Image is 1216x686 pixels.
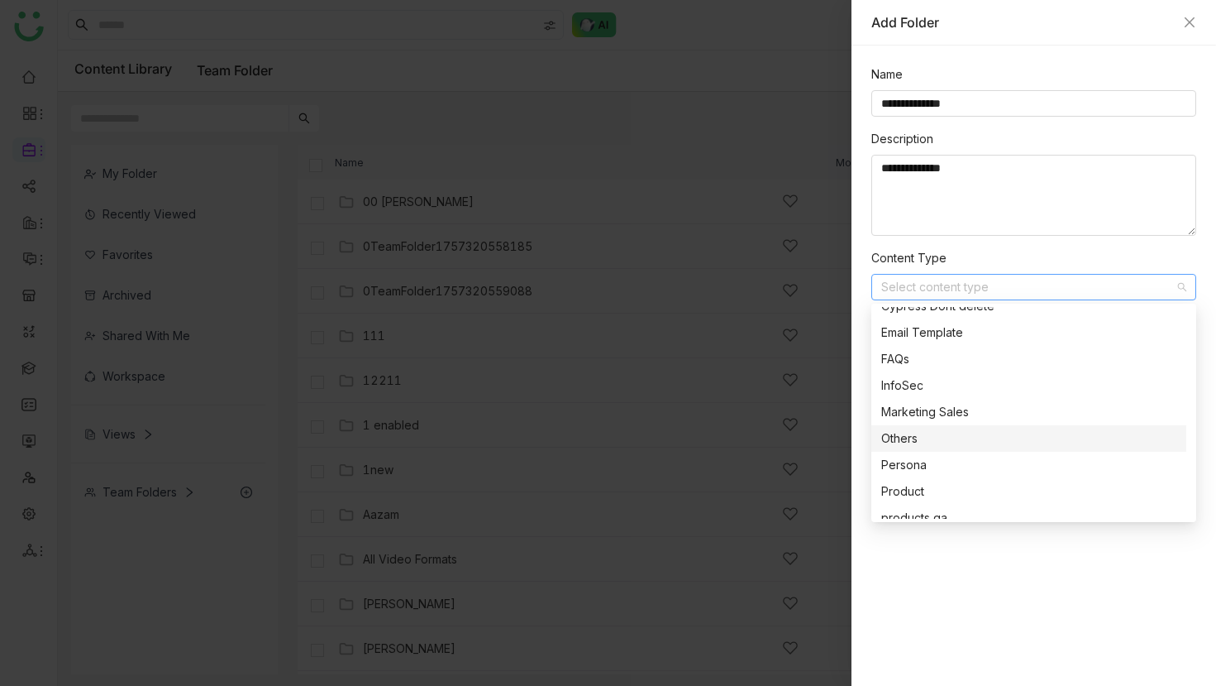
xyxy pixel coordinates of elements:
[871,372,1186,399] nz-option-item: InfoSec
[881,509,1176,527] div: products qa
[871,346,1186,372] nz-option-item: FAQs
[871,130,933,148] label: Description
[1183,16,1196,29] button: Close
[871,505,1186,531] nz-option-item: products qa
[871,65,903,84] label: Name
[881,403,1176,421] div: Marketing Sales
[871,249,947,267] label: Content Type
[881,482,1176,501] div: Product
[871,399,1186,425] nz-option-item: Marketing Sales
[881,377,1176,395] div: InfoSec
[871,425,1186,452] nz-option-item: Others
[871,478,1186,505] nz-option-item: Product
[871,319,1186,346] nz-option-item: Email Template
[881,456,1176,474] div: Persona
[881,324,1176,342] div: Email Template
[871,13,1175,31] div: Add Folder
[881,429,1176,448] div: Others
[881,350,1176,368] div: FAQs
[871,452,1186,478] nz-option-item: Persona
